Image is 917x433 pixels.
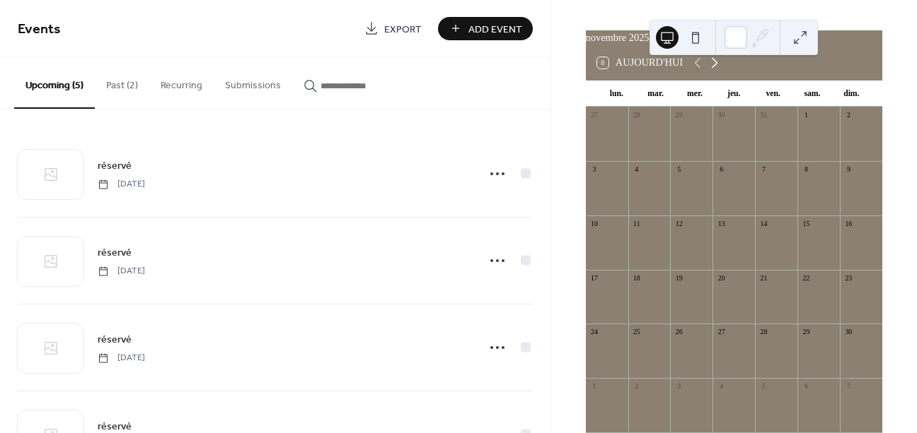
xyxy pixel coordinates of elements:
a: Export [354,17,432,40]
span: réservé [98,246,132,261]
div: 11 [632,219,642,229]
div: 13 [717,219,727,229]
a: réservé [98,158,132,174]
div: 26 [674,328,684,338]
div: 6 [717,165,727,174]
div: 31 [759,111,769,121]
div: 25 [632,328,642,338]
div: 3 [589,165,599,174]
div: lun. [597,81,636,107]
div: 7 [759,165,769,174]
div: 29 [802,328,812,338]
div: sam. [792,81,831,107]
div: 18 [632,273,642,283]
span: [DATE] [98,178,145,191]
div: 30 [843,328,853,338]
button: Upcoming (5) [14,57,95,109]
div: 12 [674,219,684,229]
div: 15 [802,219,812,229]
div: 9 [843,165,853,174]
div: 22 [802,273,812,283]
div: 21 [759,273,769,283]
span: Add Event [468,22,522,37]
a: réservé [98,331,132,348]
button: 8Aujourd'hui [592,54,688,72]
span: réservé [98,159,132,174]
div: mer. [675,81,714,107]
div: 2 [843,111,853,121]
div: 7 [843,382,853,392]
div: 1 [589,382,599,392]
div: 4 [632,165,642,174]
button: Submissions [214,57,292,107]
div: 23 [843,273,853,283]
div: mar. [636,81,675,107]
div: 29 [674,111,684,121]
div: 27 [717,328,727,338]
span: Export [384,22,422,37]
div: 5 [674,165,684,174]
div: 16 [843,219,853,229]
div: 14 [759,219,769,229]
span: [DATE] [98,265,145,278]
div: novembre 2025 [586,30,882,46]
div: 5 [759,382,769,392]
div: 28 [759,328,769,338]
div: dim. [832,81,871,107]
div: 19 [674,273,684,283]
div: 10 [589,219,599,229]
div: 30 [717,111,727,121]
button: Recurring [149,57,214,107]
div: ven. [754,81,792,107]
div: 27 [589,111,599,121]
div: 8 [802,165,812,174]
span: [DATE] [98,352,145,364]
div: 1 [802,111,812,121]
div: 2 [632,382,642,392]
div: 6 [802,382,812,392]
button: Add Event [438,17,533,40]
span: Events [18,16,61,43]
div: 3 [674,382,684,392]
div: jeu. [715,81,754,107]
div: 24 [589,328,599,338]
span: réservé [98,333,132,348]
div: 28 [632,111,642,121]
button: Past (2) [95,57,149,107]
div: 20 [717,273,727,283]
div: 17 [589,273,599,283]
div: 4 [717,382,727,392]
a: réservé [98,244,132,261]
